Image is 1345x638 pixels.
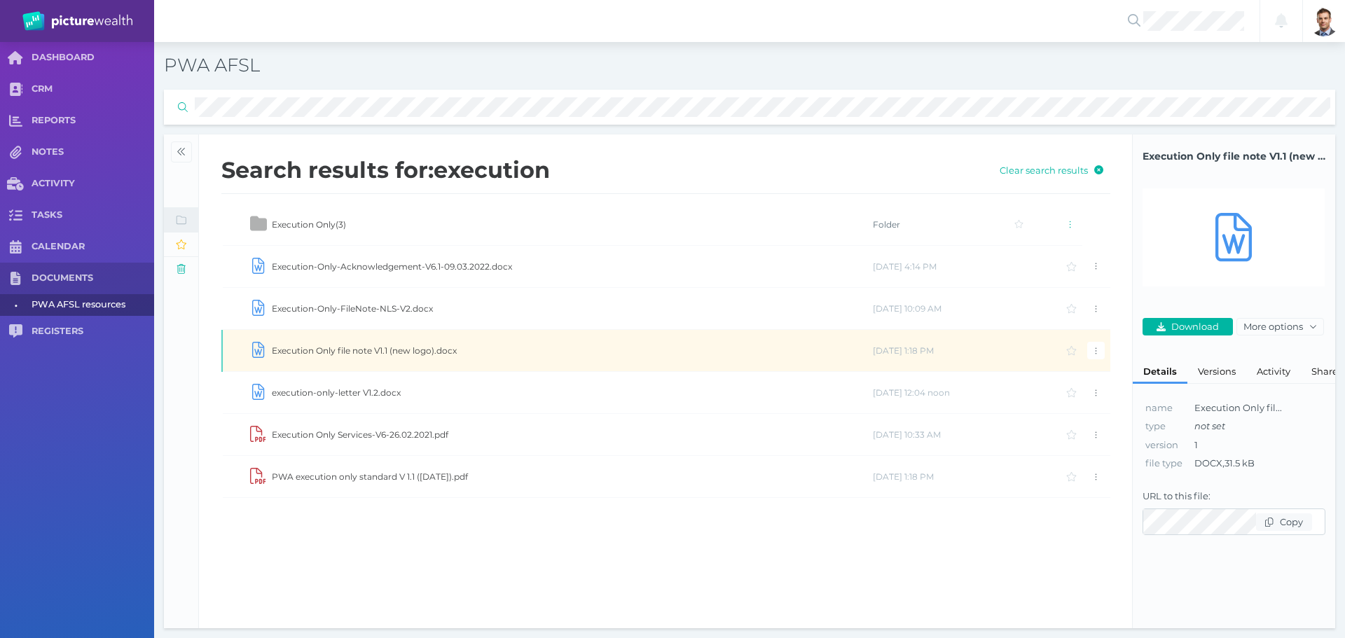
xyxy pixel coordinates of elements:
[32,294,149,316] span: PWA AFSL resources
[1143,149,1325,164] span: Execution Only file note V1.1 (new logo).docx
[32,272,154,284] span: DOCUMENTS
[32,52,154,64] span: DASHBOARD
[1194,402,1282,413] span: Execution Only fil...
[32,178,154,190] span: ACTIVITY
[872,204,977,246] td: Folder
[1145,439,1178,450] span: This is the version of file that's in use
[32,326,154,338] span: REGISTERS
[1194,420,1225,431] em: not set
[1236,318,1323,335] button: More options
[1194,457,1255,469] span: DOCX , 31.5 kB
[1145,457,1182,469] span: Current version's file type and size
[1246,359,1301,384] div: Activity
[271,456,872,498] td: PWA execution only standard V 1.1 ([DATE]).pdf
[32,83,154,95] span: CRM
[1143,149,1325,164] span: Click to copy file name to clipboard
[271,330,872,372] td: Execution Only file note V1.1 (new logo).docx
[32,146,154,158] span: NOTES
[1145,402,1173,413] span: This is the file name
[994,165,1091,176] span: Clear search results
[1194,439,1198,450] span: 1
[32,241,154,253] span: CALENDAR
[993,161,1110,179] button: Clear search results
[873,429,941,440] span: [DATE] 10:33 AM
[22,11,132,31] img: PW
[1309,6,1339,36] img: Brad Bond
[272,219,346,230] span: Execution Only ( 3 )
[1133,359,1187,384] div: Details
[271,288,872,330] td: Execution-Only-FileNote-NLS-V2.docx
[873,345,934,356] span: [DATE] 1:18 PM
[271,414,872,456] td: Execution Only Services-V6-26.02.2021.pdf
[873,261,937,272] span: [DATE] 4:14 PM
[1187,359,1246,384] div: Versions
[271,204,872,246] td: Execution Only(3)
[32,209,154,221] span: TASKS
[1237,321,1306,332] span: More options
[271,372,872,414] td: execution-only-letter V1.2.docx
[873,303,941,314] span: [DATE] 10:09 AM
[873,471,934,482] span: [DATE] 1:18 PM
[271,246,872,288] td: Execution-Only-Acknowledgement-V6.1-09.03.2022.docx
[1143,490,1325,508] label: URL to this file:
[221,157,970,183] h2: Search results for: execution
[1168,321,1225,332] span: Download
[1276,516,1309,527] span: Copy
[1145,420,1166,431] span: This is the type of document (not file type)
[1143,318,1233,335] button: Download
[164,54,945,78] h3: PWA AFSL
[1256,513,1312,531] button: Copy
[32,115,154,127] span: REPORTS
[873,387,950,398] span: [DATE] 12:04 noon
